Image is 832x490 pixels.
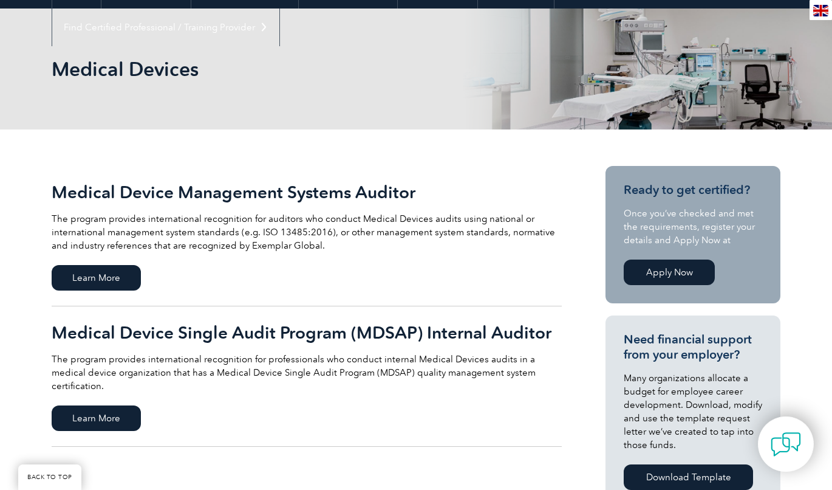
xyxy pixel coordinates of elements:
span: Learn More [52,405,141,431]
h3: Ready to get certified? [624,182,762,198]
p: The program provides international recognition for auditors who conduct Medical Devices audits us... [52,212,562,252]
a: Download Template [624,464,753,490]
a: Medical Device Single Audit Program (MDSAP) Internal Auditor The program provides international r... [52,306,562,447]
h2: Medical Device Management Systems Auditor [52,182,562,202]
img: contact-chat.png [771,429,801,460]
a: Find Certified Professional / Training Provider [52,9,279,46]
h3: Need financial support from your employer? [624,332,762,362]
p: Once you’ve checked and met the requirements, register your details and Apply Now at [624,207,762,247]
span: Learn More [52,265,141,291]
a: Medical Device Management Systems Auditor The program provides international recognition for audi... [52,166,562,306]
p: Many organizations allocate a budget for employee career development. Download, modify and use th... [624,371,762,452]
h2: Medical Device Single Audit Program (MDSAP) Internal Auditor [52,323,562,342]
a: BACK TO TOP [18,464,81,490]
p: The program provides international recognition for professionals who conduct internal Medical Dev... [52,353,562,393]
img: en [813,5,828,16]
a: Apply Now [624,260,715,285]
h1: Medical Devices [52,57,518,81]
